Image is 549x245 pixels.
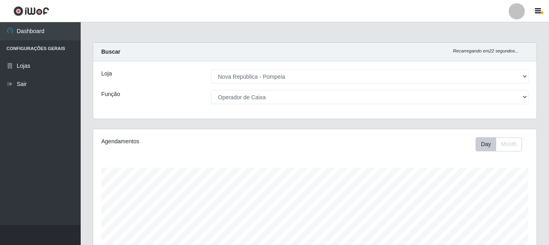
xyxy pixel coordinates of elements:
[101,90,120,98] label: Função
[101,137,272,146] div: Agendamentos
[496,137,522,151] button: Month
[476,137,522,151] div: First group
[101,48,120,55] strong: Buscar
[453,48,519,53] i: Recarregando em 22 segundos...
[13,6,49,16] img: CoreUI Logo
[476,137,528,151] div: Toolbar with button groups
[101,69,112,78] label: Loja
[476,137,496,151] button: Day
